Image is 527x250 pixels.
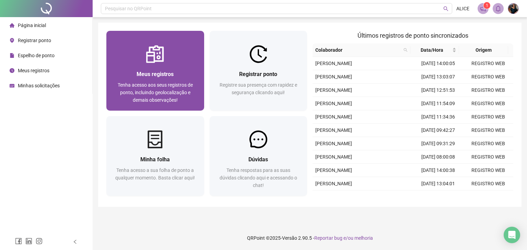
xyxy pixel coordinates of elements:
[239,71,277,77] span: Registrar ponto
[10,38,14,43] span: environment
[18,83,60,88] span: Minhas solicitações
[402,45,409,55] span: search
[315,114,352,120] span: [PERSON_NAME]
[410,43,459,57] th: Data/Hora
[93,226,527,250] footer: QRPoint © 2025 - 2.90.5 -
[248,156,268,163] span: Dúvidas
[495,5,501,12] span: bell
[463,57,513,70] td: REGISTRO WEB
[282,235,297,241] span: Versão
[413,84,463,97] td: [DATE] 12:51:53
[15,238,22,245] span: facebook
[413,190,463,204] td: [DATE] 12:51:26
[73,239,78,244] span: left
[413,57,463,70] td: [DATE] 14:00:05
[456,5,469,12] span: ALICE
[315,141,352,146] span: [PERSON_NAME]
[463,164,513,177] td: REGISTRO WEB
[18,53,55,58] span: Espelho de ponto
[413,150,463,164] td: [DATE] 08:00:08
[106,31,204,111] a: Meus registrosTenha acesso aos seus registros de ponto, incluindo geolocalização e demais observa...
[140,156,170,163] span: Minha folha
[220,82,297,95] span: Registre sua presença com rapidez e segurança clicando aqui!
[463,190,513,204] td: REGISTRO WEB
[10,68,14,73] span: clock-circle
[210,116,307,196] a: DúvidasTenha respostas para as suas dúvidas clicando aqui e acessando o chat!
[508,3,518,14] img: 78791
[25,238,32,245] span: linkedin
[413,137,463,150] td: [DATE] 09:31:29
[118,82,193,103] span: Tenha acesso aos seus registros de ponto, incluindo geolocalização e demais observações!
[315,181,352,186] span: [PERSON_NAME]
[413,164,463,177] td: [DATE] 14:00:38
[315,46,401,54] span: Colaborador
[413,177,463,190] td: [DATE] 13:04:01
[315,167,352,173] span: [PERSON_NAME]
[314,235,373,241] span: Reportar bug e/ou melhoria
[413,70,463,84] td: [DATE] 13:03:07
[10,23,14,28] span: home
[403,48,408,52] span: search
[10,53,14,58] span: file
[18,38,51,43] span: Registrar ponto
[315,74,352,79] span: [PERSON_NAME]
[463,84,513,97] td: REGISTRO WEB
[36,238,43,245] span: instagram
[220,167,297,188] span: Tenha respostas para as suas dúvidas clicando aqui e acessando o chat!
[115,167,195,180] span: Tenha acesso a sua folha de ponto a qualquer momento. Basta clicar aqui!
[486,3,488,8] span: 1
[463,137,513,150] td: REGISTRO WEB
[463,110,513,124] td: REGISTRO WEB
[504,227,520,243] div: Open Intercom Messenger
[315,101,352,106] span: [PERSON_NAME]
[413,97,463,110] td: [DATE] 11:54:09
[463,97,513,110] td: REGISTRO WEB
[315,154,352,160] span: [PERSON_NAME]
[315,61,352,66] span: [PERSON_NAME]
[413,124,463,137] td: [DATE] 09:42:27
[137,71,174,77] span: Meus registros
[413,110,463,124] td: [DATE] 11:34:36
[315,127,352,133] span: [PERSON_NAME]
[18,23,46,28] span: Página inicial
[463,70,513,84] td: REGISTRO WEB
[358,32,468,39] span: Últimos registros de ponto sincronizados
[480,5,486,12] span: notification
[106,116,204,196] a: Minha folhaTenha acesso a sua folha de ponto a qualquer momento. Basta clicar aqui!
[10,83,14,88] span: schedule
[463,150,513,164] td: REGISTRO WEB
[413,46,451,54] span: Data/Hora
[459,43,508,57] th: Origem
[210,31,307,111] a: Registrar pontoRegistre sua presença com rapidez e segurança clicando aqui!
[315,87,352,93] span: [PERSON_NAME]
[18,68,49,73] span: Meus registros
[463,177,513,190] td: REGISTRO WEB
[443,6,448,11] span: search
[463,124,513,137] td: REGISTRO WEB
[483,2,490,9] sup: 1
